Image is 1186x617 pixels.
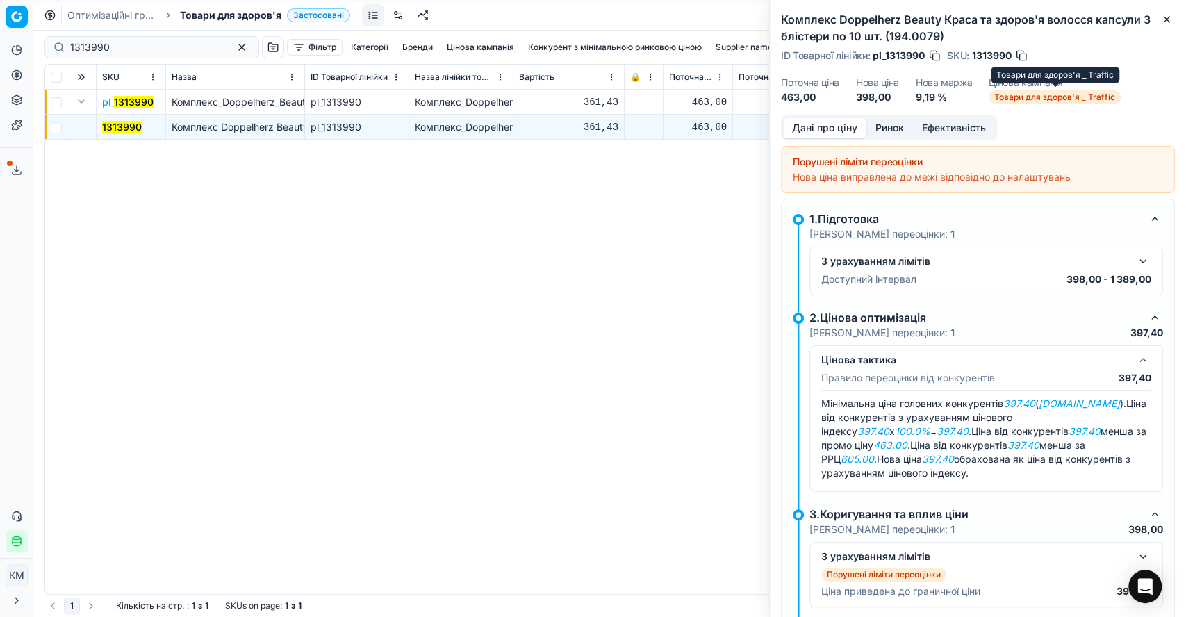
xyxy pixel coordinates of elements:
span: Товари для здоров'я [180,8,281,22]
p: 397,40 [1130,326,1163,340]
strong: 1 [298,600,302,611]
span: ID Товарної лінійки : [781,51,870,60]
div: Комплекс_Doppelherz_Beauty_Краса_та_здоров'я_волосся_капсули_3_блістери_по_10_шт._(194.0079) [415,120,507,134]
p: [PERSON_NAME] переоцінки: [809,227,955,241]
p: 398,00 [1128,523,1163,536]
div: pl_1313990 [311,120,403,134]
button: Ефективність [913,118,995,138]
mark: 1313990 [102,121,142,133]
div: З урахуванням лімітів [821,550,1129,563]
button: Бренди [397,39,438,56]
div: pl_1313990 [311,95,403,109]
p: Доступний інтервал [821,272,916,286]
dt: Нова маржа [916,78,973,88]
button: 1 [64,598,80,614]
p: Правило переоцінки від конкурентів [821,371,995,385]
button: Expand [73,93,90,110]
p: 398,00 - 1 389,00 [1066,272,1151,286]
strong: 1 [285,600,288,611]
span: Ціна від конкурентів менша за промо ціну . [821,425,1146,451]
span: ID Товарної лінійки [311,72,388,83]
span: 🔒 [630,72,641,83]
em: 397.40 [937,425,969,437]
span: Ціна від конкурентів менша за РРЦ . [821,439,1085,465]
em: 397.40 [1007,439,1039,451]
strong: 1 [950,327,955,338]
strong: 1 [192,600,195,611]
p: Порушені ліміти переоцінки [827,569,941,580]
div: 2.Цінова оптимізація [809,309,1141,326]
div: Комплекс_Doppelherz_Beauty_Краса_та_здоров'я_волосся_капсули_3_блістери_по_10_шт._(194.0079) [415,95,507,109]
nav: breadcrumb [67,8,350,22]
div: 361,43 [519,120,618,134]
span: Комплекс_Doppelherz_Beauty_Краса_та_здоров'я_волосся_капсули_3_блістери_по_10_шт._(194.0079) [172,96,647,108]
span: Вартість [519,72,554,83]
button: Ринок [866,118,913,138]
button: Цінова кампанія [441,39,520,56]
span: SKUs on page : [225,600,282,611]
button: Конкурент з мінімальною ринковою ціною [522,39,707,56]
div: Open Intercom Messenger [1128,570,1162,603]
button: Фільтр [287,39,343,56]
span: Мінімальна ціна головних конкурентів ( ). [821,397,1126,409]
span: КM [6,565,27,586]
div: 361,43 [519,95,618,109]
button: Go to previous page [44,598,61,614]
div: Товари для здоров'я _ Traffic [991,67,1119,83]
div: 463,00 [739,120,831,134]
span: Кількість на стр. [116,600,184,611]
p: [PERSON_NAME] переоцінки: [809,523,955,536]
strong: 1 [205,600,208,611]
span: Комплекс Doppelherz Beauty Краса та здоров'я волосся капсули 3 блістери по 10 шт. (194.0079) [172,121,633,133]
span: pl_1313990 [873,49,925,63]
div: Нова ціна виправлена до межі відповідно до налаштувань [793,170,1163,184]
p: 398,00 [1117,584,1151,598]
span: Назва лінійки товарів [415,72,493,83]
button: Дані про ціну [783,118,866,138]
strong: з [198,600,202,611]
em: 397.40 [857,425,889,437]
input: Пошук по SKU або назві [70,40,222,54]
span: Застосовані [287,8,350,22]
p: 397,40 [1119,371,1151,385]
mark: 1313990 [114,96,154,108]
div: : [116,600,208,611]
nav: pagination [44,598,99,614]
p: [PERSON_NAME] переоцінки: [809,326,955,340]
span: Поточна промо ціна [739,72,817,83]
div: 463,00 [669,95,727,109]
button: Категорії [345,39,394,56]
p: Ціна приведена до граничної ціни [821,584,980,598]
strong: 1 [950,228,955,240]
span: Назва [172,72,197,83]
span: SKU : [947,51,969,60]
div: 463,00 [739,95,831,109]
em: 605.00 [841,453,874,465]
strong: з [291,600,295,611]
span: 1313990 [972,49,1012,63]
h2: Комплекс Doppelherz Beauty Краса та здоров'я волосся капсули 3 блістери по 10 шт. (194.0079) [781,11,1175,44]
dd: 9,19 % [916,90,973,104]
div: 463,00 [669,120,727,134]
span: Нова ціна обрахована як ціна від конкурентів з урахуванням цінового індексу. [821,453,1130,479]
span: Товари для здоров'я _ Traffic [989,90,1121,104]
button: pl_1313990 [102,95,154,109]
dt: Поточна ціна [781,78,839,88]
button: 1313990 [102,120,142,134]
em: 100.0% [895,425,930,437]
span: SKU [102,72,120,83]
div: З урахуванням лімітів [821,254,1129,268]
a: Оптимізаційні групи [67,8,156,22]
button: КM [6,564,28,586]
strong: 1 [950,523,955,535]
span: pl_ [102,95,154,109]
dt: Цінова кампанія [989,78,1121,88]
div: Цінова тактика [821,353,1129,367]
span: Ціна від конкурентів з урахуванням цінового індексу x = . [821,397,1146,437]
span: Товари для здоров'яЗастосовані [180,8,350,22]
em: 397.40 [1069,425,1101,437]
em: [DOMAIN_NAME] [1039,397,1120,409]
dt: Нова ціна [856,78,899,88]
dd: 463,00 [781,90,839,104]
button: Go to next page [83,598,99,614]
